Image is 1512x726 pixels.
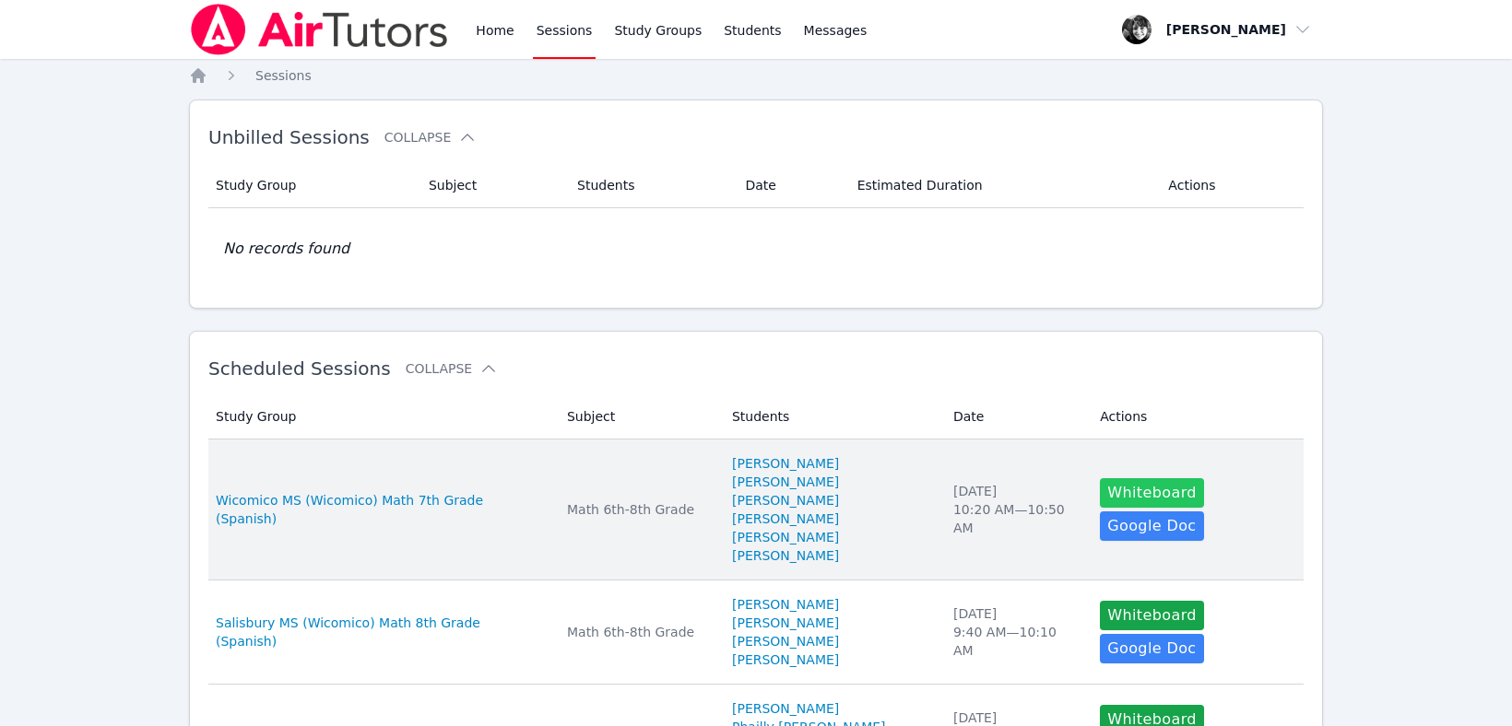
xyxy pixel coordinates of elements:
[953,604,1078,660] div: [DATE] 9:40 AM — 10:10 AM
[208,126,370,148] span: Unbilled Sessions
[1100,511,1203,541] a: Google Doc
[208,163,418,208] th: Study Group
[418,163,566,208] th: Subject
[953,482,1078,537] div: [DATE] 10:20 AM — 10:50 AM
[556,394,721,439] th: Subject
[216,491,545,528] a: Wicomico MS (Wicomico) Math 7th Grade (Spanish)
[566,163,734,208] th: Students
[1089,394,1304,439] th: Actions
[732,595,839,614] a: [PERSON_NAME]
[846,163,1158,208] th: Estimated Duration
[208,580,1304,685] tr: Salisbury MS (Wicomico) Math 8th Grade (Spanish)Math 6th-8th Grade[PERSON_NAME][PERSON_NAME][PERS...
[384,128,477,146] button: Collapse
[208,439,1304,580] tr: Wicomico MS (Wicomico) Math 7th Grade (Spanish)Math 6th-8th Grade[PERSON_NAME] [PERSON_NAME][PERS...
[1100,601,1204,630] button: Whiteboard
[721,394,942,439] th: Students
[732,454,931,491] a: [PERSON_NAME] [PERSON_NAME]
[255,66,312,85] a: Sessions
[1100,634,1203,663] a: Google Doc
[567,623,710,641] div: Math 6th-8th Grade
[804,21,868,40] span: Messages
[406,359,498,378] button: Collapse
[732,632,839,650] a: [PERSON_NAME]
[732,650,839,669] a: [PERSON_NAME]
[208,357,391,380] span: Scheduled Sessions
[567,500,710,519] div: Math 6th-8th Grade
[216,614,545,650] a: Salisbury MS (Wicomico) Math 8th Grade (Spanish)
[732,528,839,546] a: [PERSON_NAME]
[942,394,1089,439] th: Date
[732,699,839,718] a: [PERSON_NAME]
[208,208,1304,289] td: No records found
[732,614,839,632] a: [PERSON_NAME]
[255,68,312,83] span: Sessions
[732,491,931,528] a: [PERSON_NAME] [PERSON_NAME]
[734,163,845,208] th: Date
[1157,163,1304,208] th: Actions
[189,66,1323,85] nav: Breadcrumb
[1100,478,1204,508] button: Whiteboard
[208,394,556,439] th: Study Group
[732,546,839,565] a: [PERSON_NAME]
[189,4,450,55] img: Air Tutors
